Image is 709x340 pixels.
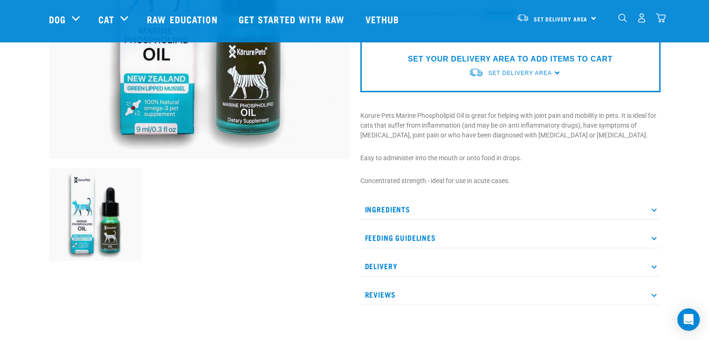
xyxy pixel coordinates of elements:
a: Vethub [356,0,411,38]
p: Easy to administer into the mouth or onto food in drops. [360,153,661,163]
p: Concentrated strength - ideal for use in acute cases. [360,176,661,186]
img: van-moving.png [468,68,483,77]
p: Reviews [360,284,661,305]
p: Feeding Guidelines [360,227,661,248]
img: home-icon-1@2x.png [618,14,627,22]
img: van-moving.png [516,14,529,22]
p: Korure Pets Marine Phospholipid Oil is great for helping with joint pain and mobility in pets. It... [360,111,661,140]
span: Set Delivery Area [534,17,588,20]
a: Dog [49,12,66,26]
p: Ingredients [360,199,661,220]
a: Get started with Raw [229,0,356,38]
img: home-icon@2x.png [656,13,666,23]
img: user.png [637,13,647,23]
a: Cat [98,12,114,26]
img: Cat MP Oilsmaller 1024x1024 [49,168,142,261]
p: SET YOUR DELIVERY AREA TO ADD ITEMS TO CART [408,54,613,65]
span: Set Delivery Area [488,70,551,76]
div: Open Intercom Messenger [677,308,700,331]
p: Delivery [360,256,661,277]
a: Raw Education [138,0,229,38]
